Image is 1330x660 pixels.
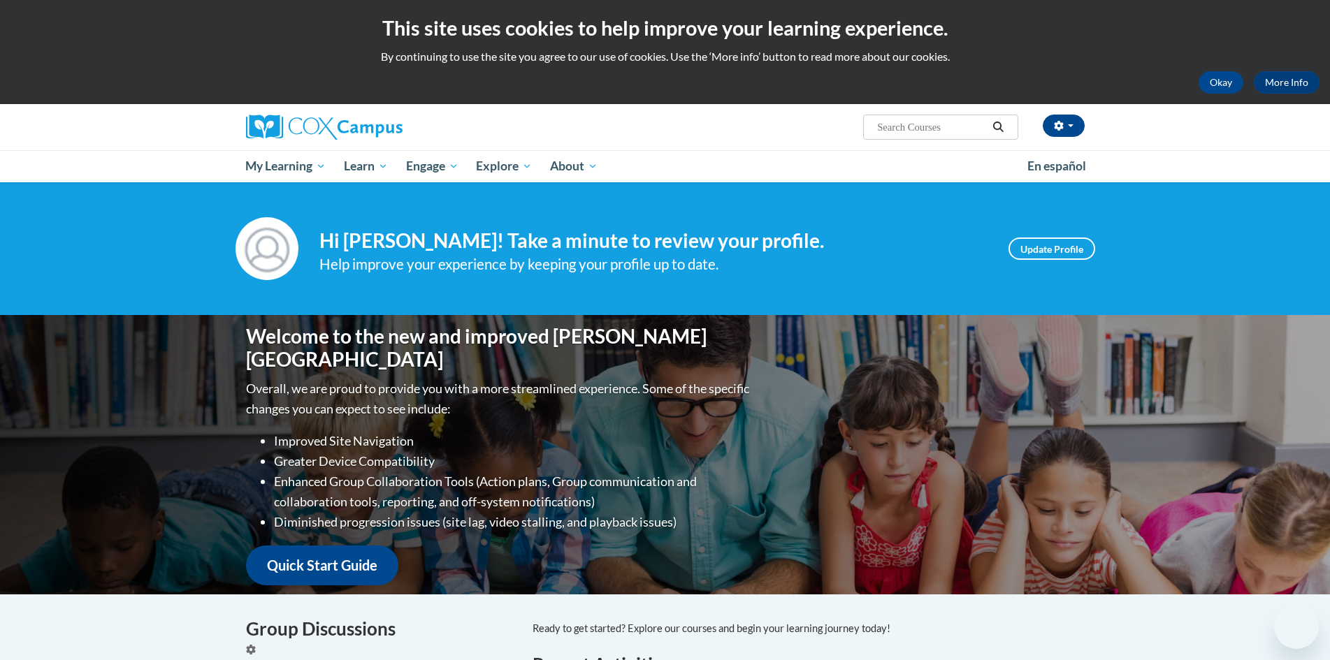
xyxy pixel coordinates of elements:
a: About [541,150,607,182]
a: Engage [397,150,468,182]
h4: Group Discussions [246,615,512,643]
a: My Learning [237,150,335,182]
h1: Welcome to the new and improved [PERSON_NAME][GEOGRAPHIC_DATA] [246,325,753,372]
button: Okay [1199,71,1243,94]
div: Main menu [225,150,1106,182]
h2: This site uses cookies to help improve your learning experience. [10,14,1320,42]
a: En español [1018,152,1095,181]
iframe: Button to launch messaging window [1274,604,1319,649]
li: Diminished progression issues (site lag, video stalling, and playback issues) [274,512,753,532]
a: Quick Start Guide [246,545,398,585]
input: Search Courses [876,119,988,135]
img: Cox Campus [246,115,403,140]
span: Learn [344,158,388,175]
div: Help improve your experience by keeping your profile up to date. [319,253,988,276]
p: Overall, we are proud to provide you with a more streamlined experience. Some of the specific cha... [246,379,753,419]
span: Engage [406,158,458,175]
span: About [550,158,598,175]
span: My Learning [245,158,326,175]
a: Learn [335,150,397,182]
a: Cox Campus [246,115,512,140]
span: En español [1027,159,1086,173]
li: Greater Device Compatibility [274,451,753,471]
p: By continuing to use the site you agree to our use of cookies. Use the ‘More info’ button to read... [10,49,1320,64]
li: Improved Site Navigation [274,431,753,451]
span: Explore [476,158,532,175]
a: Explore [467,150,541,182]
button: Search [988,119,1009,135]
li: Enhanced Group Collaboration Tools (Action plans, Group communication and collaboration tools, re... [274,471,753,512]
button: Account Settings [1043,115,1085,137]
img: Profile Image [236,217,298,280]
a: Update Profile [1009,237,1095,260]
h4: Hi [PERSON_NAME]! Take a minute to review your profile. [319,229,988,253]
a: More Info [1254,71,1320,94]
